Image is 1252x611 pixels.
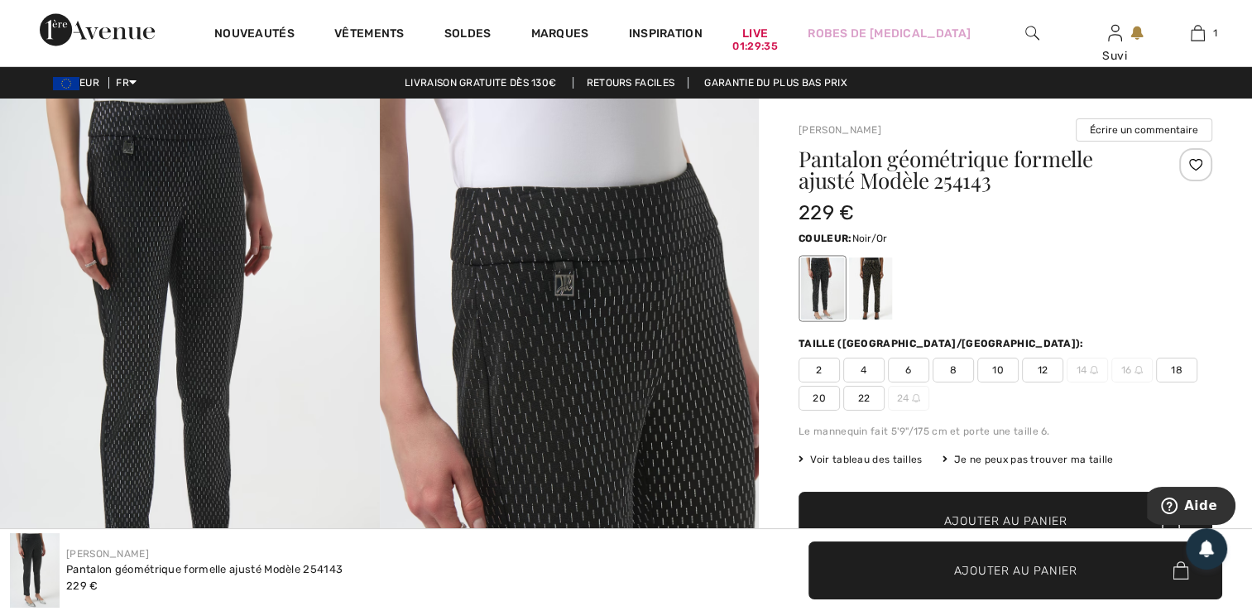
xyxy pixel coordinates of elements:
div: Noir/Argent [801,257,844,320]
span: Ajouter au panier [954,561,1077,579]
img: ring-m.svg [1090,366,1098,374]
div: Le mannequin fait 5'9"/175 cm et porte une taille 6. [799,424,1212,439]
span: Couleur: [799,233,851,244]
a: Marques [530,26,588,44]
img: Bag.svg [1173,561,1188,580]
span: 18 [1156,358,1197,382]
a: Retours faciles [573,77,689,89]
div: Suvi [1074,47,1155,65]
a: Live01:29:35 [742,25,768,42]
span: Ajouter au panier [944,512,1067,530]
span: 1 [1213,26,1217,41]
span: 16 [1111,358,1153,382]
span: 229 € [799,201,855,224]
span: 14 [1067,358,1108,382]
span: 2 [799,358,840,382]
span: EUR [53,77,106,89]
span: 229 € [66,580,98,592]
img: Euro [53,77,79,90]
img: ring-m.svg [912,394,920,402]
button: Ajouter au panier [799,492,1212,550]
h1: Pantalon géométrique formelle ajusté Modèle 254143 [799,148,1144,191]
span: 4 [843,358,885,382]
a: Robes de [MEDICAL_DATA] [808,25,971,42]
span: Noir/Or [851,233,887,244]
iframe: Ouvre un widget dans lequel vous pouvez trouver plus d’informations [1147,487,1235,528]
img: Mes infos [1108,23,1122,43]
a: 1 [1157,23,1238,43]
span: 8 [933,358,974,382]
img: Mon panier [1191,23,1205,43]
span: 22 [843,386,885,411]
span: 6 [888,358,929,382]
button: Écrire un commentaire [1076,118,1212,142]
a: [PERSON_NAME] [66,548,149,560]
img: recherche [1025,23,1039,43]
span: 12 [1022,358,1063,382]
a: Vêtements [334,26,405,44]
span: FR [116,77,137,89]
a: Garantie du plus bas prix [691,77,861,89]
img: 1ère Avenue [40,13,155,46]
div: Je ne peux pas trouver ma taille [943,452,1114,467]
span: 20 [799,386,840,411]
span: Voir tableau des tailles [799,452,923,467]
span: Inspiration [629,26,703,44]
a: Se connecter [1108,25,1122,41]
a: Nouveautés [214,26,295,44]
div: Noir/Or [849,257,892,320]
span: 24 [888,386,929,411]
img: ring-m.svg [1134,366,1143,374]
div: 01:29:35 [732,39,777,55]
button: Ajouter au panier [808,541,1222,599]
span: 10 [977,358,1019,382]
img: Pantalon G&eacute;om&eacute;trique Formelle Ajust&eacute; mod&egrave;le 254143 [10,533,60,608]
a: [PERSON_NAME] [799,124,881,136]
div: Taille ([GEOGRAPHIC_DATA]/[GEOGRAPHIC_DATA]): [799,336,1087,351]
a: Livraison gratuite dès 130€ [391,77,569,89]
div: Pantalon géométrique formelle ajusté Modèle 254143 [66,561,343,578]
a: Soldes [444,26,492,44]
